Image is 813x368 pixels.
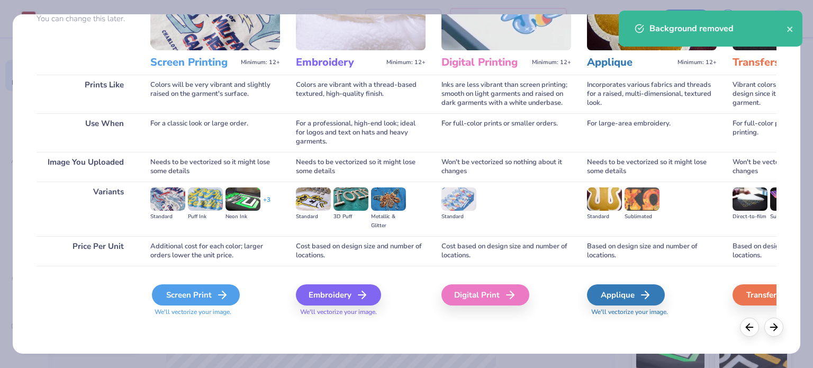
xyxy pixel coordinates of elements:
h3: Embroidery [296,56,382,69]
div: Colors are vibrant with a thread-based textured, high-quality finish. [296,75,426,113]
p: You can change this later. [37,14,134,23]
span: We'll vectorize your image. [296,308,426,317]
div: Needs to be vectorized so it might lose some details [587,152,717,182]
div: For large-area embroidery. [587,113,717,152]
div: For full-color prints or smaller orders. [441,113,571,152]
img: Standard [296,187,331,211]
div: Applique [587,284,665,306]
div: Puff Ink [188,212,223,221]
span: We'll vectorize your image. [150,308,280,317]
div: Needs to be vectorized so it might lose some details [150,152,280,182]
span: Minimum: 12+ [532,59,571,66]
div: + 3 [263,195,270,213]
div: Embroidery [296,284,381,306]
img: Metallic & Glitter [371,187,406,211]
img: Standard [441,187,476,211]
div: Standard [150,212,185,221]
div: Won't be vectorized so nothing about it changes [441,152,571,182]
div: Price Per Unit [37,236,134,266]
img: Standard [150,187,185,211]
div: Metallic & Glitter [371,212,406,230]
img: 3D Puff [333,187,368,211]
div: Direct-to-film [733,212,767,221]
div: Supacolor [770,212,805,221]
div: Cost based on design size and number of locations. [441,236,571,266]
div: 3D Puff [333,212,368,221]
div: Variants [37,182,134,236]
img: Direct-to-film [733,187,767,211]
div: Use When [37,113,134,152]
span: Minimum: 12+ [386,59,426,66]
img: Neon Ink [225,187,260,211]
h3: Applique [587,56,673,69]
div: Cost based on design size and number of locations. [296,236,426,266]
div: For a classic look or large order. [150,113,280,152]
button: close [787,22,794,35]
div: Standard [441,212,476,221]
div: Colors will be very vibrant and slightly raised on the garment's surface. [150,75,280,113]
div: Background removed [649,22,787,35]
div: Digital Print [441,284,529,306]
div: For a professional, high-end look; ideal for logos and text on hats and heavy garments. [296,113,426,152]
div: Incorporates various fabrics and threads for a raised, multi-dimensional, textured look. [587,75,717,113]
img: Supacolor [770,187,805,211]
img: Puff Ink [188,187,223,211]
div: Based on design size and number of locations. [587,236,717,266]
span: We'll vectorize your image. [587,308,717,317]
div: Standard [587,212,622,221]
span: Minimum: 12+ [677,59,717,66]
div: Screen Print [152,284,240,306]
div: Sublimated [625,212,660,221]
img: Standard [587,187,622,211]
div: Inks are less vibrant than screen printing; smooth on light garments and raised on dark garments ... [441,75,571,113]
div: Standard [296,212,331,221]
img: Sublimated [625,187,660,211]
div: Prints Like [37,75,134,113]
div: Additional cost for each color; larger orders lower the unit price. [150,236,280,266]
div: Transfers [733,284,810,306]
h3: Screen Printing [150,56,237,69]
div: Neon Ink [225,212,260,221]
div: Needs to be vectorized so it might lose some details [296,152,426,182]
h3: Digital Printing [441,56,528,69]
span: Minimum: 12+ [241,59,280,66]
div: Image You Uploaded [37,152,134,182]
